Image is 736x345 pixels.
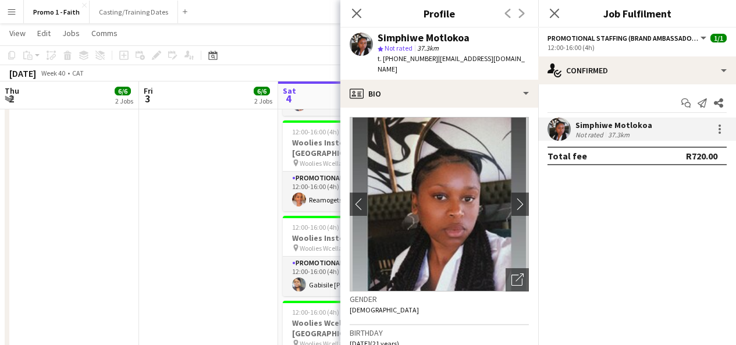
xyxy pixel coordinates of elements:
[710,34,727,42] span: 1/1
[37,28,51,38] span: Edit
[90,1,178,23] button: Casting/Training Dates
[378,54,438,63] span: t. [PHONE_NUMBER]
[33,26,55,41] a: Edit
[5,86,19,96] span: Thu
[9,28,26,38] span: View
[350,294,529,304] h3: Gender
[283,172,413,211] app-card-role: Promotional Staffing (Brand Ambassadors)1/112:00-16:00 (4h)Reamogetswe Monyane
[5,26,30,41] a: View
[91,28,118,38] span: Comms
[38,69,67,77] span: Week 40
[350,305,419,314] span: [DEMOGRAPHIC_DATA]
[538,6,736,21] h3: Job Fulfilment
[283,257,413,296] app-card-role: Promotional Staffing (Brand Ambassadors)1/112:00-16:00 (4h)Gabisile [PERSON_NAME]
[385,44,413,52] span: Not rated
[3,92,19,105] span: 2
[575,120,652,130] div: Simphiwe Motlokoa
[283,318,413,339] h3: Woolies Wcellar - [GEOGRAPHIC_DATA]
[283,120,413,211] app-job-card: 12:00-16:00 (4h)1/1Woolies Instore - Wilkoppies [GEOGRAPHIC_DATA] Woolies Wcellar -Instore Wine T...
[254,87,270,95] span: 6/6
[378,33,470,43] div: Simphiwe Motlokoa
[292,223,339,232] span: 12:00-16:00 (4h)
[292,308,339,316] span: 12:00-16:00 (4h)
[283,216,413,296] app-job-card: 12:00-16:00 (4h)1/1Woolies Instore - Woodlands Woolies Wcellar -Instore Wine Tasting Woodlands1 R...
[62,28,80,38] span: Jobs
[350,328,529,338] h3: Birthday
[547,43,727,52] div: 12:00-16:00 (4h)
[686,150,717,162] div: R720.00
[9,67,36,79] div: [DATE]
[254,97,272,105] div: 2 Jobs
[378,54,525,73] span: | [EMAIL_ADDRESS][DOMAIN_NAME]
[547,150,587,162] div: Total fee
[142,92,153,105] span: 3
[340,6,538,21] h3: Profile
[24,1,90,23] button: Promo 1 - Faith
[283,233,413,243] h3: Woolies Instore - Woodlands
[58,26,84,41] a: Jobs
[506,268,529,291] div: Open photos pop-in
[115,87,131,95] span: 6/6
[575,130,606,139] div: Not rated
[547,34,708,42] button: Promotional Staffing (Brand Ambassadors)
[283,137,413,158] h3: Woolies Instore - Wilkoppies [GEOGRAPHIC_DATA]
[415,44,441,52] span: 37.3km
[115,97,133,105] div: 2 Jobs
[350,117,529,291] img: Crew avatar or photo
[300,159,387,168] span: Woolies Wcellar -Instore Wine Tasting Wilkoppies [GEOGRAPHIC_DATA]
[281,92,296,105] span: 4
[292,127,339,136] span: 12:00-16:00 (4h)
[283,86,296,96] span: Sat
[547,34,699,42] span: Promotional Staffing (Brand Ambassadors)
[87,26,122,41] a: Comms
[300,244,387,252] span: Woolies Wcellar -Instore Wine Tasting Woodlands
[340,80,538,108] div: Bio
[538,56,736,84] div: Confirmed
[72,69,84,77] div: CAT
[606,130,632,139] div: 37.3km
[144,86,153,96] span: Fri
